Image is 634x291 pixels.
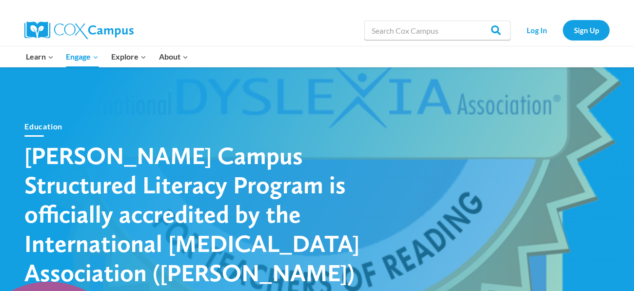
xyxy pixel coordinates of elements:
a: Sign Up [563,20,610,40]
a: Education [24,122,62,131]
nav: Primary Navigation [20,46,194,67]
img: Cox Campus [24,21,134,39]
span: Explore [111,50,146,63]
span: Learn [26,50,54,63]
input: Search Cox Campus [364,21,511,40]
a: Log In [515,20,558,40]
nav: Secondary Navigation [515,20,610,40]
span: Engage [66,50,99,63]
h1: [PERSON_NAME] Campus Structured Literacy Program is officially accredited by the International [M... [24,141,366,287]
span: About [159,50,188,63]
